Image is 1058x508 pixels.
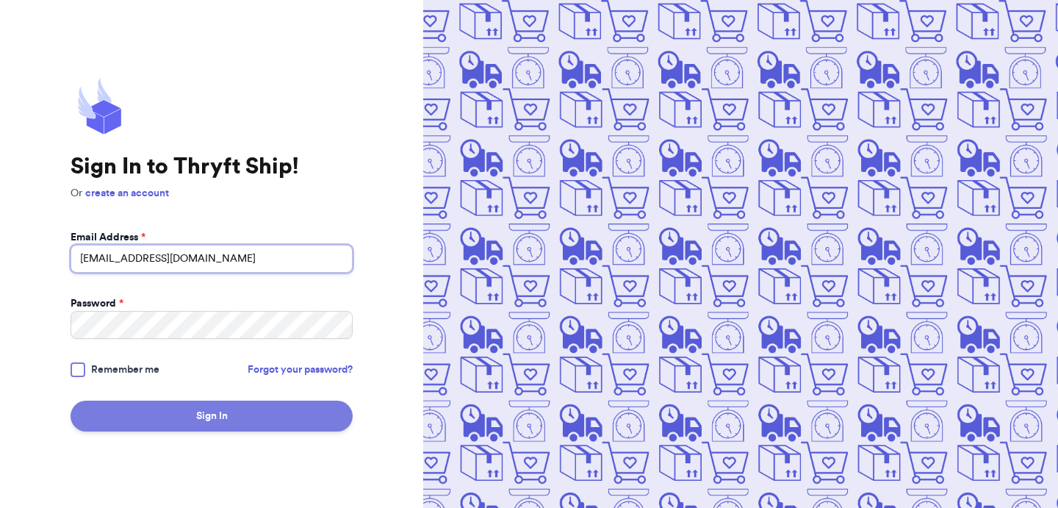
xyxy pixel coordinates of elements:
[71,401,353,432] button: Sign In
[71,154,353,180] h1: Sign In to Thryft Ship!
[248,362,353,377] a: Forgot your password?
[85,188,169,198] a: create an account
[71,230,145,245] label: Email Address
[71,186,353,201] p: Or
[71,296,123,311] label: Password
[91,362,159,377] span: Remember me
